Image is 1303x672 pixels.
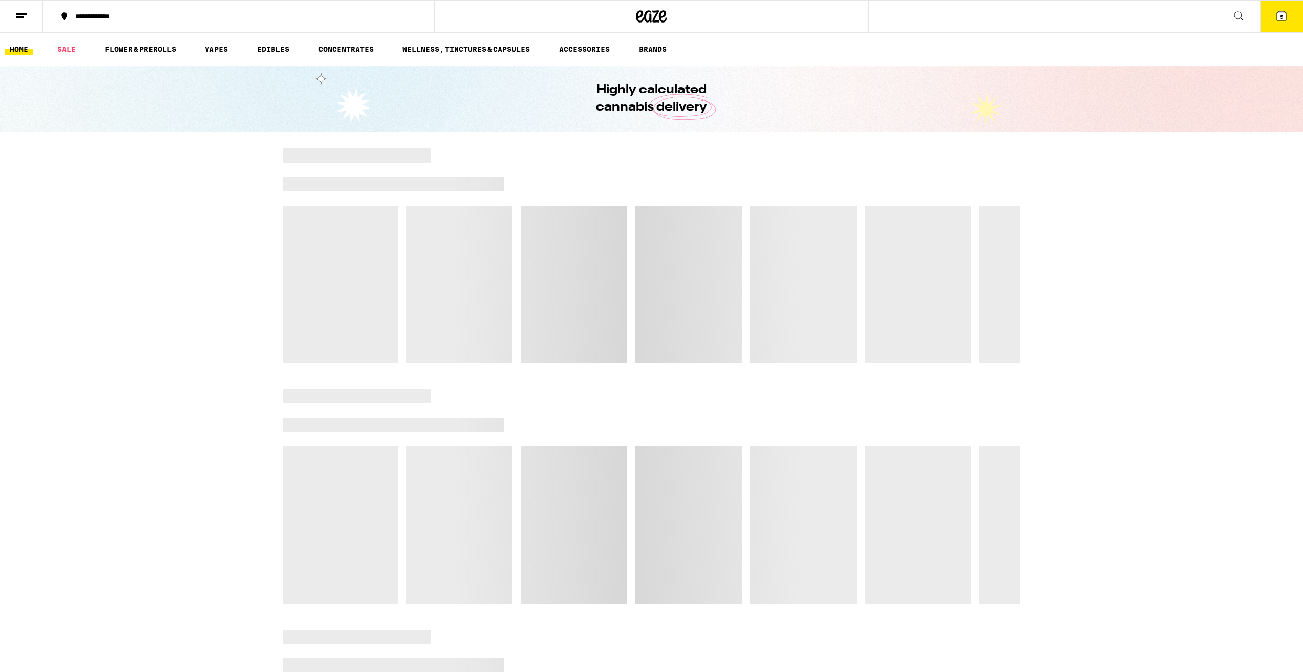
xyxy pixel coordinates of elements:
[313,43,379,55] a: CONCENTRATES
[200,43,233,55] a: VAPES
[634,43,672,55] a: BRANDS
[1260,1,1303,32] button: 5
[5,43,33,55] a: HOME
[1280,14,1283,20] span: 5
[252,43,294,55] a: EDIBLES
[100,43,181,55] a: FLOWER & PREROLLS
[397,43,535,55] a: WELLNESS, TINCTURES & CAPSULES
[567,81,736,116] h1: Highly calculated cannabis delivery
[52,43,81,55] a: SALE
[554,43,615,55] a: ACCESSORIES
